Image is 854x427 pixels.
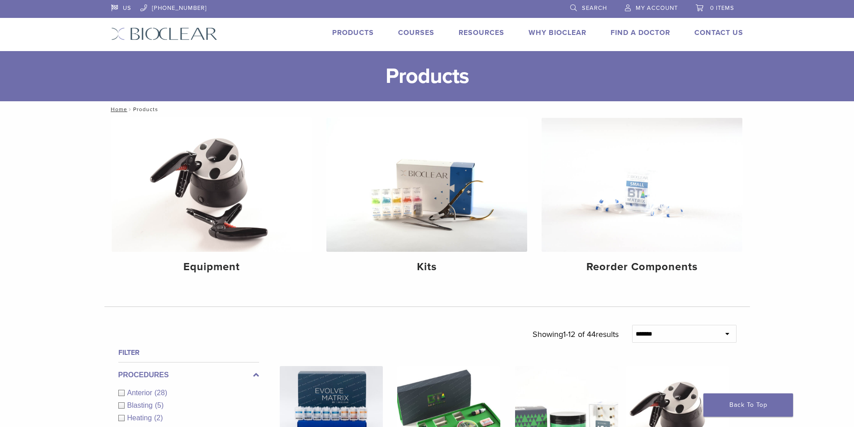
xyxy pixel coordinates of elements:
h4: Filter [118,347,259,358]
img: Reorder Components [542,118,742,252]
span: Heating [127,414,154,422]
p: Showing results [533,325,619,344]
a: Reorder Components [542,118,742,281]
span: (2) [154,414,163,422]
h4: Kits [334,259,520,275]
a: Contact Us [694,28,743,37]
span: My Account [636,4,678,12]
span: Blasting [127,401,155,409]
nav: Products [104,101,750,117]
img: Kits [326,118,527,252]
a: Find A Doctor [611,28,670,37]
span: 1-12 of 44 [563,329,596,339]
a: Why Bioclear [529,28,586,37]
img: Bioclear [111,27,217,40]
a: Kits [326,118,527,281]
a: Back To Top [703,393,793,417]
a: Equipment [112,118,312,281]
a: Courses [398,28,434,37]
span: Anterior [127,389,155,397]
a: Products [332,28,374,37]
h4: Equipment [119,259,305,275]
img: Equipment [112,118,312,252]
h4: Reorder Components [549,259,735,275]
span: 0 items [710,4,734,12]
span: Search [582,4,607,12]
span: / [127,107,133,112]
label: Procedures [118,370,259,380]
span: (28) [155,389,167,397]
span: (5) [155,401,164,409]
a: Resources [459,28,504,37]
a: Home [108,106,127,112]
